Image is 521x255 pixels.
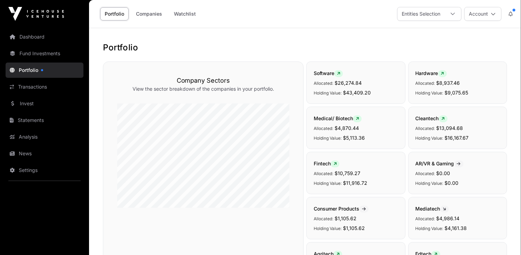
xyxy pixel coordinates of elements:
span: $43,409.20 [343,90,371,96]
span: $16,167.67 [445,135,469,141]
a: Transactions [6,79,83,94]
span: $9,075.65 [445,90,468,96]
span: $8,937.46 [436,80,460,86]
span: $5,113.36 [343,135,365,141]
span: Allocated: [314,126,333,131]
span: Allocated: [314,171,333,176]
span: Mediatech [416,206,449,212]
a: News [6,146,83,161]
span: Holding Value: [416,90,443,96]
a: Statements [6,113,83,128]
span: Holding Value: [314,135,342,141]
span: $1,105.62 [335,215,356,221]
span: Cleantech [416,115,448,121]
span: Allocated: [416,171,435,176]
span: Holding Value: [416,181,443,186]
span: $1,105.62 [343,225,365,231]
iframe: Chat Widget [486,222,521,255]
a: Dashboard [6,29,83,44]
span: $11,916.72 [343,180,367,186]
span: Holding Value: [314,226,342,231]
h1: Portfolio [103,42,507,53]
span: Allocated: [416,126,435,131]
span: $10,759.27 [335,170,360,176]
a: Analysis [6,129,83,145]
a: Portfolio [100,7,129,20]
h3: Company Sectors [117,76,289,85]
span: $13,094.68 [436,125,463,131]
span: $4,986.14 [436,215,460,221]
span: Holding Value: [416,226,443,231]
a: Fund Investments [6,46,83,61]
span: Medical/ Biotech [314,115,362,121]
span: Hardware [416,70,447,76]
div: Entities Selection [398,7,444,20]
p: View the sector breakdown of the companies in your portfolio. [117,85,289,92]
span: Holding Value: [416,135,443,141]
a: Invest [6,96,83,111]
span: Holding Value: [314,90,342,96]
a: Portfolio [6,63,83,78]
a: Watchlist [169,7,200,20]
span: $4,870.44 [335,125,359,131]
span: $4,161.38 [445,225,467,231]
span: $0.00 [436,170,450,176]
span: Consumer Products [314,206,369,212]
span: Software [314,70,343,76]
a: Settings [6,163,83,178]
span: $0.00 [445,180,459,186]
span: $26,274.84 [335,80,362,86]
span: Holding Value: [314,181,342,186]
span: Allocated: [416,216,435,221]
span: Fintech [314,161,339,166]
span: Allocated: [416,81,435,86]
button: Account [464,7,502,21]
img: Icehouse Ventures Logo [8,7,64,21]
span: Allocated: [314,81,333,86]
a: Companies [131,7,167,20]
span: AR/VR & Gaming [416,161,464,166]
span: Allocated: [314,216,333,221]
